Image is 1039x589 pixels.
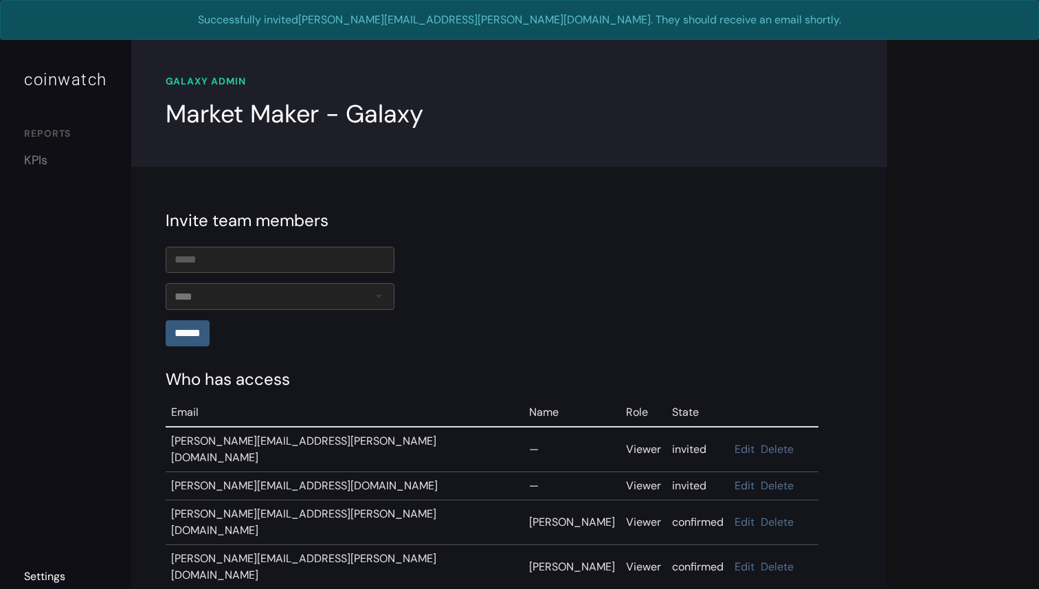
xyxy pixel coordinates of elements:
[166,472,524,500] td: [PERSON_NAME][EMAIL_ADDRESS][DOMAIN_NAME]
[621,399,667,427] td: Role
[166,399,524,427] td: Email
[667,472,729,500] td: invited
[524,500,621,545] td: [PERSON_NAME]
[24,126,107,144] div: REPORTS
[735,515,755,529] a: Edit
[524,427,621,472] td: —
[166,208,853,233] div: Invite team members
[626,559,661,574] span: Viewer
[166,367,853,392] div: Who has access
[735,478,755,493] a: Edit
[735,559,755,574] a: Edit
[761,515,794,529] a: Delete
[166,74,853,89] div: GALAXY ADMIN
[626,478,661,493] span: Viewer
[24,67,107,92] div: coinwatch
[626,442,661,456] span: Viewer
[667,427,729,472] td: invited
[667,500,729,545] td: confirmed
[166,96,423,133] div: Market Maker - Galaxy
[166,500,524,545] td: [PERSON_NAME][EMAIL_ADDRESS][PERSON_NAME][DOMAIN_NAME]
[761,559,794,574] a: Delete
[761,442,794,456] a: Delete
[761,478,794,493] a: Delete
[524,472,621,500] td: —
[166,427,524,472] td: [PERSON_NAME][EMAIL_ADDRESS][PERSON_NAME][DOMAIN_NAME]
[626,515,661,529] span: Viewer
[735,442,755,456] a: Edit
[24,151,107,170] a: KPIs
[524,399,621,427] td: Name
[667,399,729,427] td: State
